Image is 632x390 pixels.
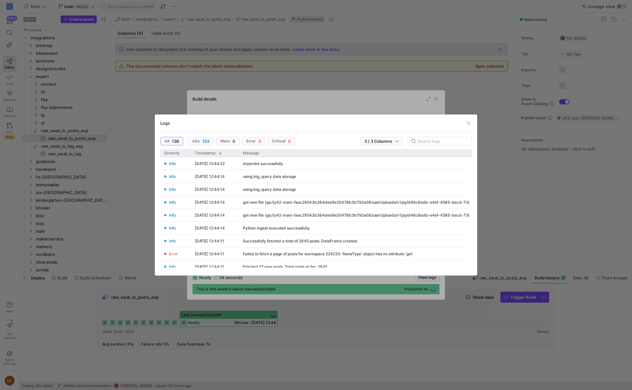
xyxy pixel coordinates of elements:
[169,250,178,257] span: Error
[195,212,225,219] y42-timestamp-cell-renderer: [DATE] 12:44:14
[243,252,413,256] div: Failed to fetch a page of posts for workspace 224235: 'NoneType' object has no attribute 'get'
[195,199,225,206] y42-timestamp-cell-renderer: [DATE] 12:44:14
[195,151,215,155] span: Timestamp
[195,238,224,244] y42-timestamp-cell-renderer: [DATE] 12:44:11
[243,151,259,155] span: Message
[195,173,225,180] y42-timestamp-cell-renderer: [DATE] 12:44:14
[243,200,524,205] div: got new file (gs://y42-main-faac29543b364dee9e20478b3b792a08/userUploads/v1/py/d46c6edb-e4ef-4585...
[160,121,170,126] h3: Logs
[169,199,176,206] span: Info
[202,139,209,144] span: 133
[364,139,395,144] span: 3 / 3 Columns
[195,186,225,193] y42-timestamp-cell-renderer: [DATE] 12:44:14
[169,238,176,244] span: Info
[193,139,200,143] span: Info
[243,187,296,192] div: using big_query data storage
[169,160,176,167] span: Info
[288,139,291,144] span: 0
[195,225,225,231] y42-timestamp-cell-renderer: [DATE] 12:44:14
[160,137,183,145] button: All136
[169,225,176,231] span: Info
[216,137,240,145] button: Warn0
[243,239,358,243] div: Successfully fetched a total of 2845 posts. DataFrame created.
[169,173,176,180] span: Info
[243,174,296,179] div: using big_query data storage
[188,137,213,145] button: Info133
[268,137,295,145] button: Critical0
[258,139,261,144] span: 3
[243,213,524,218] div: got new file (gs://y42-main-faac29543b364dee9e20478b3b792a08/userUploads/v1/py/d46c6edb-e4ef-4585...
[243,226,311,230] div: Python ingest executed successfully.
[164,139,169,143] span: All
[243,265,328,269] div: Fetched 27 new posts. Total posts so far: 2845.
[169,186,176,193] span: Info
[172,139,179,144] span: 136
[169,263,176,270] span: Info
[360,137,403,145] button: 3 / 3 Columns
[243,161,283,166] div: imported successfully
[246,139,256,143] span: Error
[169,212,176,219] span: Info
[164,151,180,155] span: Severity
[232,139,235,144] span: 0
[195,250,224,257] y42-timestamp-cell-renderer: [DATE] 12:44:11
[417,139,466,144] input: Search logs
[195,263,224,270] y42-timestamp-cell-renderer: [DATE] 12:44:11
[195,160,225,167] y42-timestamp-cell-renderer: [DATE] 12:44:22
[272,139,285,143] span: Critical
[220,139,230,143] span: Warn
[242,137,265,145] button: Error3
